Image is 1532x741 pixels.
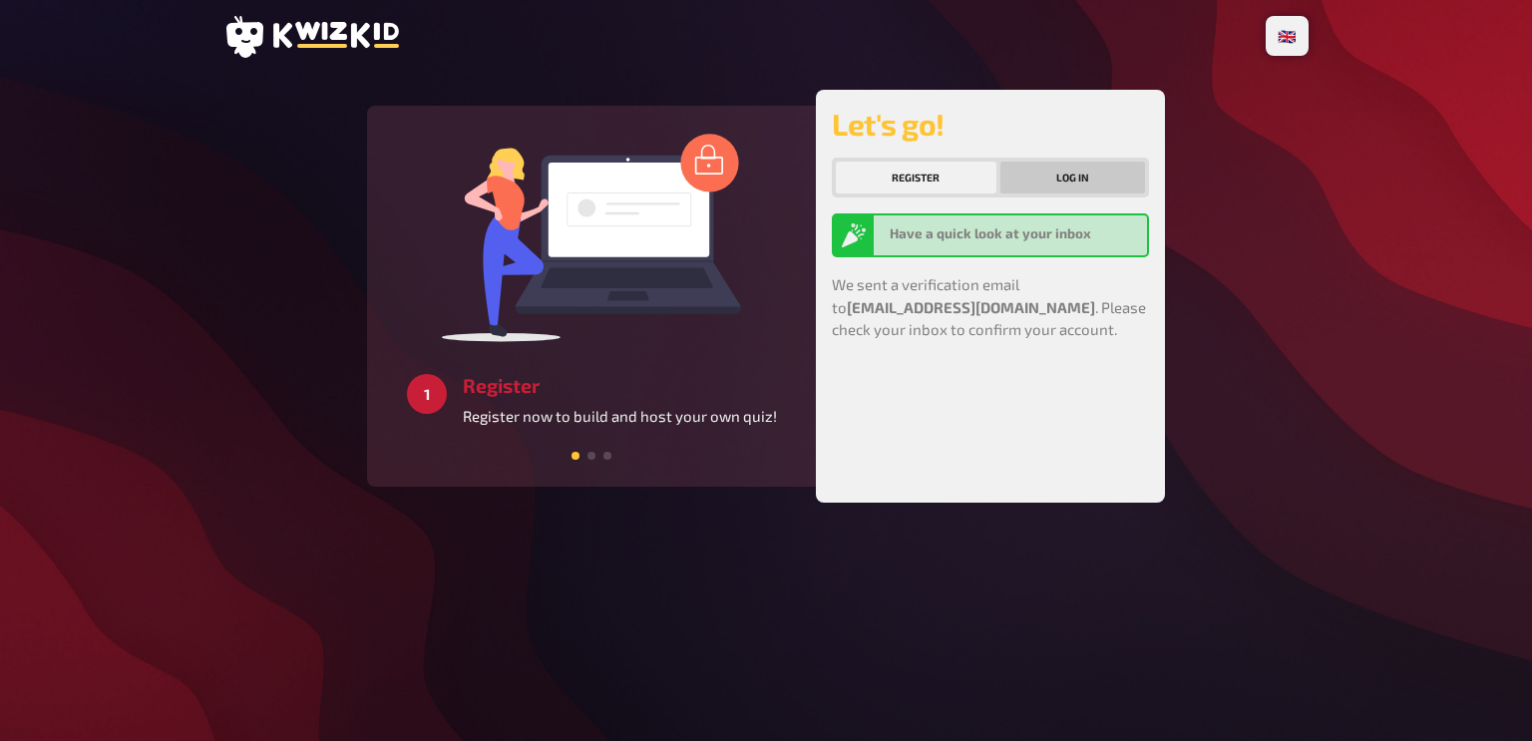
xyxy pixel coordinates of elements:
[832,106,1149,142] h2: Let's go!
[463,405,777,428] p: Register now to build and host your own quiz!
[836,162,996,193] button: Register
[890,225,1091,241] b: Have a quick look at your inbox
[442,133,741,342] img: log in
[1000,162,1146,193] button: Log in
[1270,20,1305,52] li: 🇬🇧
[832,273,1149,341] p: We sent a verification email to . Please check your inbox to confirm your account.
[463,374,777,397] h3: Register
[847,298,1095,316] strong: [EMAIL_ADDRESS][DOMAIN_NAME]
[407,374,447,414] div: 1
